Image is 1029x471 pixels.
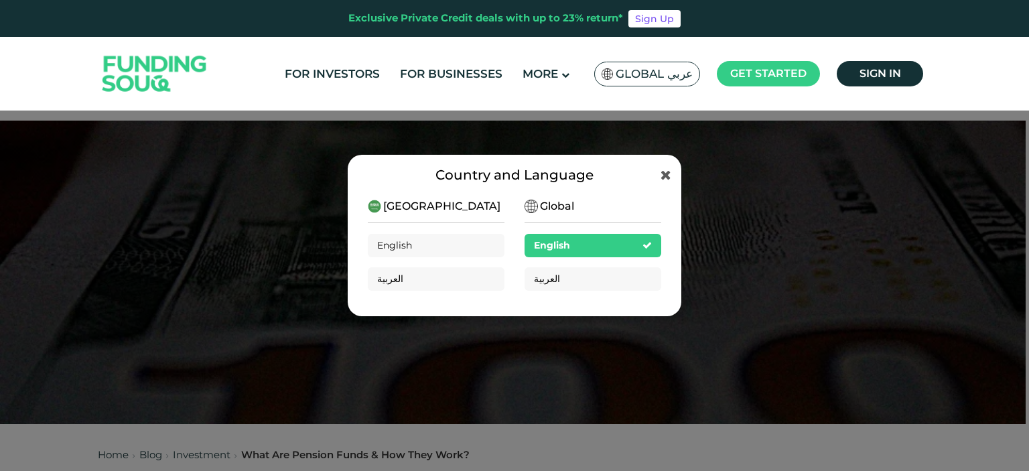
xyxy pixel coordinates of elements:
a: For Businesses [397,63,506,85]
span: العربية [377,273,403,285]
span: English [534,239,570,251]
a: Sign Up [628,10,681,27]
span: العربية [534,273,560,285]
img: SA Flag [368,200,381,213]
a: Sign in [837,61,923,86]
span: Sign in [860,67,901,80]
img: SA Flag [525,200,538,213]
span: [GEOGRAPHIC_DATA] [383,198,500,214]
div: Exclusive Private Credit deals with up to 23% return* [348,11,623,26]
div: Country and Language [368,165,661,185]
span: English [377,239,412,251]
span: More [523,67,558,80]
img: SA Flag [602,68,614,80]
span: Global عربي [616,66,693,82]
a: For Investors [281,63,383,85]
span: Get started [730,67,807,80]
span: Global [540,198,574,214]
img: Logo [89,40,220,108]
